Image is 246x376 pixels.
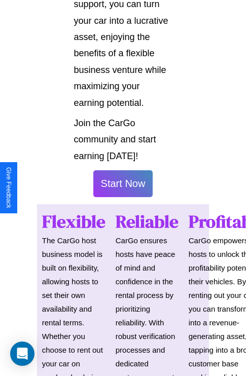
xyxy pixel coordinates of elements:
h1: Flexible [42,209,106,234]
div: Give Feedback [5,167,12,208]
div: Open Intercom Messenger [10,342,34,366]
p: Join the CarGo community and start earning [DATE]! [74,115,172,164]
h1: Reliable [116,209,179,234]
button: Start Now [93,170,153,197]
